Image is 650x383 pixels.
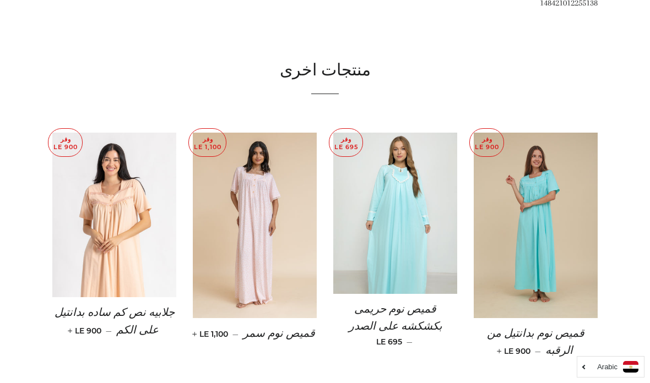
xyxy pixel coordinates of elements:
[48,129,82,157] p: وفر LE 900
[243,327,315,340] span: قميص نوم سمر
[474,318,598,367] a: قميص نوم بدانتيل من الرقبه — LE 900
[193,318,317,349] a: قميص نوم سمر — LE 1,100
[597,363,617,370] i: Arabic
[499,346,530,356] span: LE 900
[189,129,226,157] p: وفر LE 1,100
[55,307,175,336] span: جلابيه نص كم ساده بدانتيل على الكم
[487,327,584,357] span: قميص نوم بدانتيل من الرقبه
[583,361,638,373] a: Arabic
[52,59,598,83] h2: منتجات اخرى
[70,326,101,336] span: LE 900
[52,297,176,346] a: جلابيه نص كم ساده بدانتيل على الكم — LE 900
[349,303,442,332] span: قميص نوم حريمى بكشكشه على الصدر
[333,294,457,357] a: قميص نوم حريمى بكشكشه على الصدر — LE 695
[194,329,228,339] span: LE 1,100
[329,129,362,157] p: وفر LE 695
[376,337,402,347] span: LE 695
[535,346,541,356] span: —
[232,329,239,339] span: —
[407,337,413,347] span: —
[470,129,503,157] p: وفر LE 900
[106,326,112,336] span: —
